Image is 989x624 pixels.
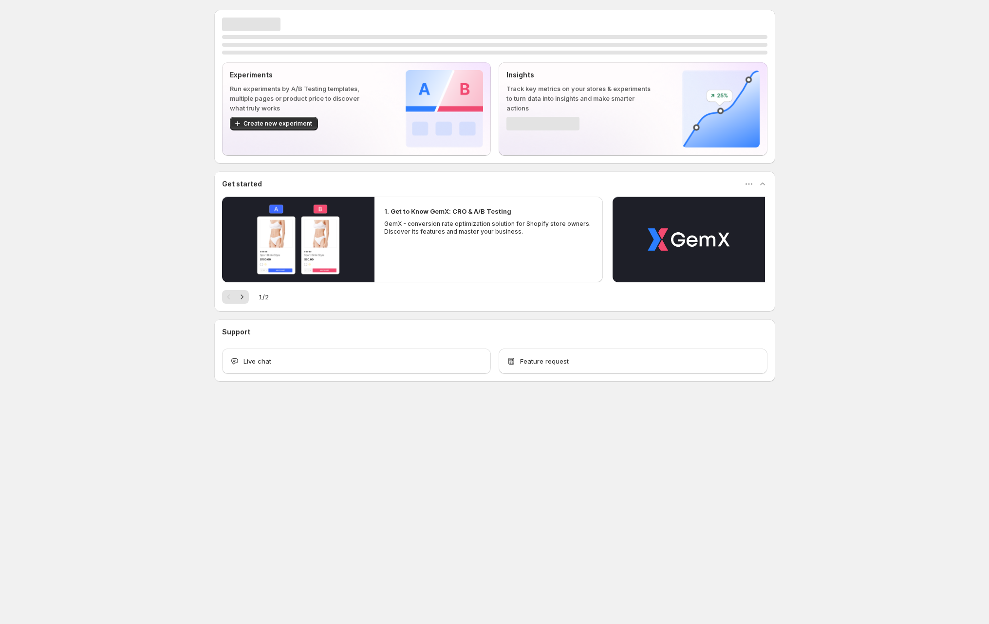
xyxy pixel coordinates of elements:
[222,290,249,304] nav: Pagination
[243,356,271,366] span: Live chat
[613,197,765,282] button: Play video
[243,120,312,128] span: Create new experiment
[506,84,651,113] p: Track key metrics on your stores & experiments to turn data into insights and make smarter actions
[682,70,760,147] img: Insights
[406,70,483,147] img: Experiments
[222,327,250,337] h3: Support
[259,292,269,302] span: 1 / 2
[222,179,262,189] h3: Get started
[230,84,374,113] p: Run experiments by A/B Testing templates, multiple pages or product price to discover what truly ...
[230,70,374,80] p: Experiments
[520,356,569,366] span: Feature request
[384,206,511,216] h2: 1. Get to Know GemX: CRO & A/B Testing
[230,117,318,130] button: Create new experiment
[235,290,249,304] button: Next
[506,70,651,80] p: Insights
[384,220,594,236] p: GemX - conversion rate optimization solution for Shopify store owners. Discover its features and ...
[222,197,374,282] button: Play video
